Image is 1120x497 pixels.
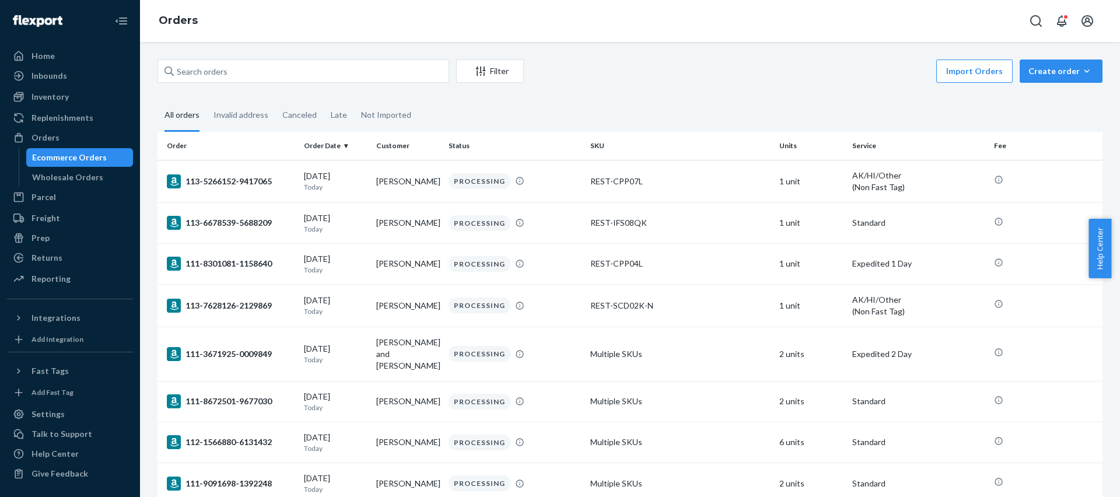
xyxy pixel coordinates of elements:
[1024,9,1048,33] button: Open Search Box
[1020,60,1102,83] button: Create order
[852,258,985,269] p: Expedited 1 Day
[32,132,60,143] div: Orders
[7,309,133,327] button: Integrations
[775,243,847,284] td: 1 unit
[590,300,770,311] div: REST-SCD02K-N
[586,132,775,160] th: SKU
[299,132,372,160] th: Order Date
[13,15,62,27] img: Flexport logo
[167,216,295,230] div: 113-6678539-5688209
[456,60,524,83] button: Filter
[590,217,770,229] div: REST-IFS08QK
[775,381,847,422] td: 2 units
[1076,9,1099,33] button: Open account menu
[449,394,510,409] div: PROCESSING
[444,132,586,160] th: Status
[304,253,367,275] div: [DATE]
[775,132,847,160] th: Units
[304,182,367,192] p: Today
[586,327,775,381] td: Multiple SKUs
[32,50,55,62] div: Home
[852,170,985,181] p: AK/HI/Other
[449,475,510,491] div: PROCESSING
[167,299,295,313] div: 113-7628126-2129869
[32,191,56,203] div: Parcel
[7,362,133,380] button: Fast Tags
[32,70,67,82] div: Inbounds
[32,112,93,124] div: Replenishments
[304,306,367,316] p: Today
[167,257,295,271] div: 111-8301081-1158640
[167,174,295,188] div: 113-5266152-9417065
[32,387,73,397] div: Add Fast Tag
[7,249,133,267] a: Returns
[852,294,985,306] p: AK/HI/Other
[167,347,295,361] div: 111-3671925-0009849
[304,295,367,316] div: [DATE]
[852,478,985,489] p: Standard
[331,100,347,130] div: Late
[304,443,367,453] p: Today
[7,464,133,483] button: Give Feedback
[304,343,367,365] div: [DATE]
[7,332,133,347] a: Add Integration
[32,334,83,344] div: Add Integration
[7,385,133,400] a: Add Fast Tag
[372,381,444,422] td: [PERSON_NAME]
[775,160,847,202] td: 1 unit
[32,408,65,420] div: Settings
[32,273,71,285] div: Reporting
[304,473,367,494] div: [DATE]
[26,148,134,167] a: Ecommerce Orders
[1050,9,1073,33] button: Open notifications
[32,365,69,377] div: Fast Tags
[852,306,985,317] div: (Non Fast Tag)
[304,391,367,412] div: [DATE]
[7,229,133,247] a: Prep
[149,4,207,38] ol: breadcrumbs
[775,422,847,463] td: 6 units
[304,224,367,234] p: Today
[1088,219,1111,278] button: Help Center
[7,87,133,106] a: Inventory
[304,265,367,275] p: Today
[167,394,295,408] div: 111-8672501-9677030
[159,14,198,27] a: Orders
[7,425,133,443] a: Talk to Support
[164,100,199,132] div: All orders
[372,243,444,284] td: [PERSON_NAME]
[848,132,989,160] th: Service
[372,422,444,463] td: [PERSON_NAME]
[32,448,79,460] div: Help Center
[775,327,847,381] td: 2 units
[449,256,510,272] div: PROCESSING
[110,9,133,33] button: Close Navigation
[167,435,295,449] div: 112-1566880-6131432
[936,60,1013,83] button: Import Orders
[32,312,80,324] div: Integrations
[586,422,775,463] td: Multiple SKUs
[7,128,133,147] a: Orders
[32,212,60,224] div: Freight
[304,170,367,192] div: [DATE]
[7,209,133,228] a: Freight
[775,284,847,327] td: 1 unit
[32,91,69,103] div: Inventory
[361,100,411,130] div: Not Imported
[32,468,88,480] div: Give Feedback
[852,348,985,360] p: Expedited 2 Day
[304,355,367,365] p: Today
[449,297,510,313] div: PROCESSING
[586,381,775,422] td: Multiple SKUs
[7,66,133,85] a: Inbounds
[7,47,133,65] a: Home
[32,232,50,244] div: Prep
[449,215,510,231] div: PROCESSING
[1028,65,1094,77] div: Create order
[304,432,367,453] div: [DATE]
[372,284,444,327] td: [PERSON_NAME]
[449,435,510,450] div: PROCESSING
[7,405,133,423] a: Settings
[157,132,299,160] th: Order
